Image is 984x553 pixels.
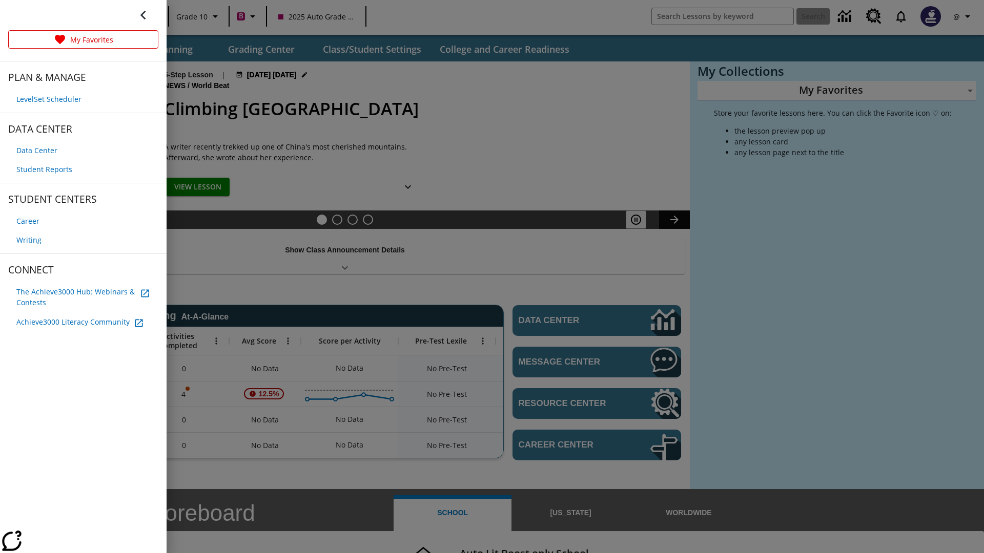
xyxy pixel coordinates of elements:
span: Career [16,216,39,226]
a: Student Reports [8,160,158,179]
a: My Favorites [8,30,158,49]
span: Data Center [16,145,57,156]
span: DATA CENTER [8,121,158,137]
a: Writing [8,230,158,249]
span: CONNECT [8,262,158,278]
span: Achieve3000 Literacy Community [16,316,130,327]
a: Career [8,211,158,230]
a: LevelSet Scheduler [8,90,158,109]
span: The Achieve3000 Hub: Webinars & Contests [16,286,136,308]
span: LevelSet Scheduler [16,94,81,104]
a: The Achieve3000 Hub: Webinars & Contests [8,282,158,312]
p: My Favorites [70,34,113,45]
a: Data Center [8,141,158,160]
span: Writing [16,235,42,245]
span: PLAN & MANAGE [8,70,158,86]
span: Student Reports [16,164,72,175]
span: STUDENT CENTERS [8,192,158,207]
a: Achieve3000 Literacy Community [8,312,158,332]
